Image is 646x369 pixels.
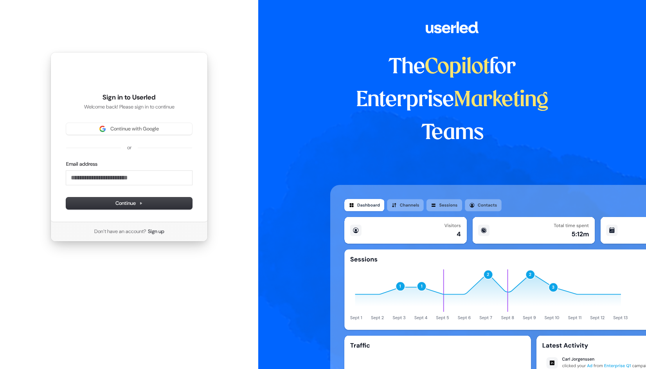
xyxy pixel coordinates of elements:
[110,125,159,132] span: Continue with Google
[99,126,106,132] img: Sign in with Google
[425,57,489,78] span: Copilot
[330,51,575,150] h1: The for Enterprise Teams
[454,90,549,110] span: Marketing
[115,200,143,207] span: Continue
[94,228,146,235] span: Don’t have an account?
[66,197,192,209] button: Continue
[148,228,164,235] a: Sign up
[127,144,131,151] p: or
[66,161,97,168] label: Email address
[66,123,192,135] button: Sign in with GoogleContinue with Google
[66,93,192,102] h1: Sign in to Userled
[66,103,192,110] p: Welcome back! Please sign in to continue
